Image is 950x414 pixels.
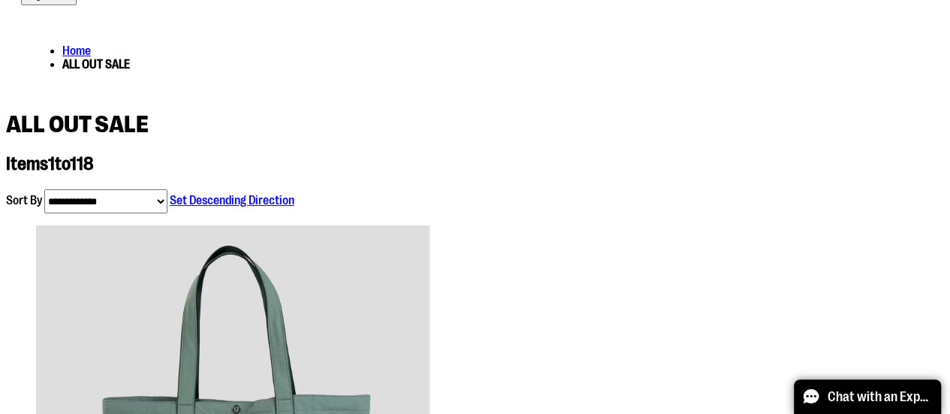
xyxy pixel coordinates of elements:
[6,153,944,174] h2: Items to
[6,194,42,207] label: Sort By
[62,58,130,71] strong: ALL OUT SALE
[48,153,55,174] span: 1
[828,389,932,404] span: Chat with an Expert
[170,194,294,207] a: Set Descending Direction
[794,379,941,414] button: Chat with an Expert
[70,153,94,174] span: 118
[6,110,149,138] span: ALL OUT SALE
[62,44,91,58] a: Home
